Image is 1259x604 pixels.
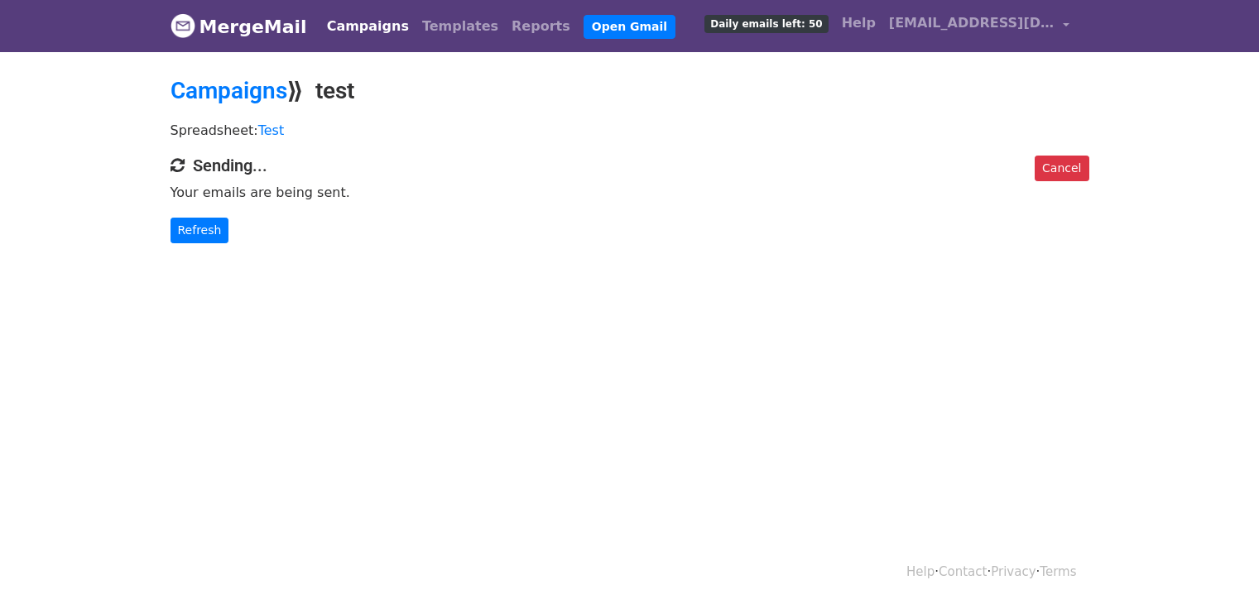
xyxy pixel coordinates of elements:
[171,122,1089,139] p: Spreadsheet:
[416,10,505,43] a: Templates
[320,10,416,43] a: Campaigns
[171,184,1089,201] p: Your emails are being sent.
[171,156,1089,175] h4: Sending...
[584,15,675,39] a: Open Gmail
[505,10,577,43] a: Reports
[835,7,882,40] a: Help
[258,122,285,138] a: Test
[171,77,1089,105] h2: ⟫ test
[171,77,287,104] a: Campaigns
[171,218,229,243] a: Refresh
[882,7,1076,46] a: [EMAIL_ADDRESS][DOMAIN_NAME]
[1040,564,1076,579] a: Terms
[1035,156,1088,181] a: Cancel
[889,13,1055,33] span: [EMAIL_ADDRESS][DOMAIN_NAME]
[171,13,195,38] img: MergeMail logo
[906,564,935,579] a: Help
[698,7,834,40] a: Daily emails left: 50
[171,9,307,44] a: MergeMail
[991,564,1036,579] a: Privacy
[704,15,828,33] span: Daily emails left: 50
[939,564,987,579] a: Contact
